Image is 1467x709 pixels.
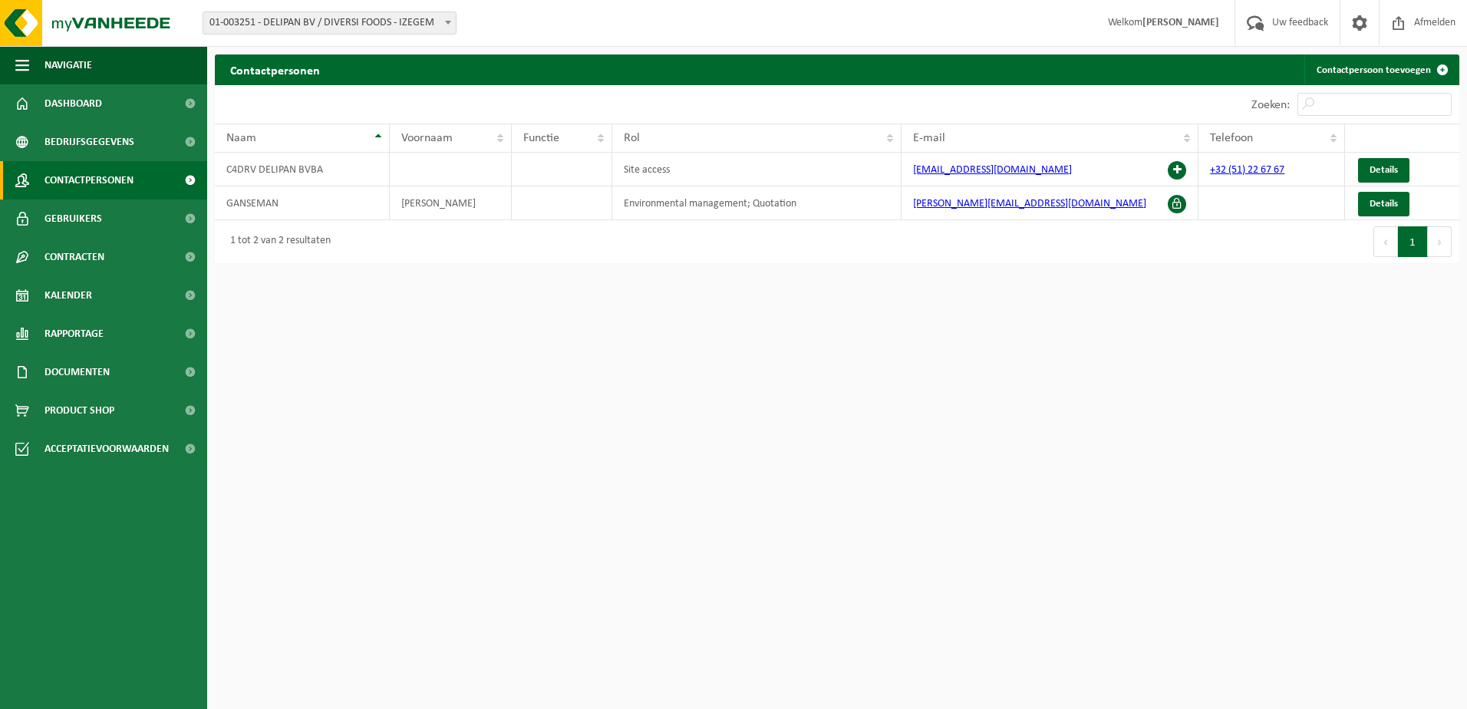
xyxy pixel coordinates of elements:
[45,391,114,430] span: Product Shop
[1210,132,1253,144] span: Telefoon
[624,132,640,144] span: Rol
[215,153,390,186] td: C4DRV DELIPAN BVBA
[913,164,1072,176] a: [EMAIL_ADDRESS][DOMAIN_NAME]
[612,153,902,186] td: Site access
[1370,165,1398,175] span: Details
[1304,54,1458,85] a: Contactpersoon toevoegen
[45,84,102,123] span: Dashboard
[45,161,134,200] span: Contactpersonen
[215,186,390,220] td: GANSEMAN
[913,132,945,144] span: E-mail
[1373,226,1398,257] button: Previous
[45,430,169,468] span: Acceptatievoorwaarden
[45,200,102,238] span: Gebruikers
[1398,226,1428,257] button: 1
[1358,158,1409,183] a: Details
[203,12,456,34] span: 01-003251 - DELIPAN BV / DIVERSI FOODS - IZEGEM
[612,186,902,220] td: Environmental management; Quotation
[45,46,92,84] span: Navigatie
[45,123,134,161] span: Bedrijfsgegevens
[1251,99,1290,111] label: Zoeken:
[1210,164,1284,176] a: +32 (51) 22 67 67
[45,315,104,353] span: Rapportage
[1370,199,1398,209] span: Details
[215,54,335,84] h2: Contactpersonen
[203,12,457,35] span: 01-003251 - DELIPAN BV / DIVERSI FOODS - IZEGEM
[1428,226,1452,257] button: Next
[226,132,256,144] span: Naam
[913,198,1146,209] a: [PERSON_NAME][EMAIL_ADDRESS][DOMAIN_NAME]
[401,132,453,144] span: Voornaam
[390,186,512,220] td: [PERSON_NAME]
[45,238,104,276] span: Contracten
[45,276,92,315] span: Kalender
[45,353,110,391] span: Documenten
[1358,192,1409,216] a: Details
[523,132,559,144] span: Functie
[1142,17,1219,28] strong: [PERSON_NAME]
[223,228,331,256] div: 1 tot 2 van 2 resultaten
